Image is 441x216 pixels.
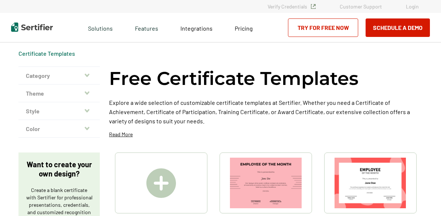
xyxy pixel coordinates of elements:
img: Sertifier | Digital Credentialing Platform [11,23,53,32]
a: Try for Free Now [288,18,358,37]
h1: Free Certificate Templates [109,66,359,90]
div: Breadcrumb [18,50,75,57]
span: Pricing [235,25,253,32]
a: Customer Support [340,3,382,10]
p: Read More [109,131,133,138]
img: Modern & Red Employee of the Month Certificate Template [335,158,406,208]
img: Simple & Modern Employee of the Month Certificate Template [230,158,302,208]
p: Want to create your own design? [26,160,92,178]
a: Pricing [235,23,253,32]
span: Features [135,23,158,32]
button: Theme [18,85,100,102]
button: Color [18,120,100,138]
span: Integrations [180,25,213,32]
a: Login [406,3,419,10]
img: Create A Blank Certificate [146,168,176,198]
button: Style [18,102,100,120]
a: Certificate Templates [18,50,75,57]
a: Integrations [180,23,213,32]
button: Category [18,67,100,85]
p: Explore a wide selection of customizable certificate templates at Sertifier. Whether you need a C... [109,98,423,126]
span: Solutions [88,23,113,32]
a: Verify Credentials [268,3,316,10]
img: Verified [311,4,316,9]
